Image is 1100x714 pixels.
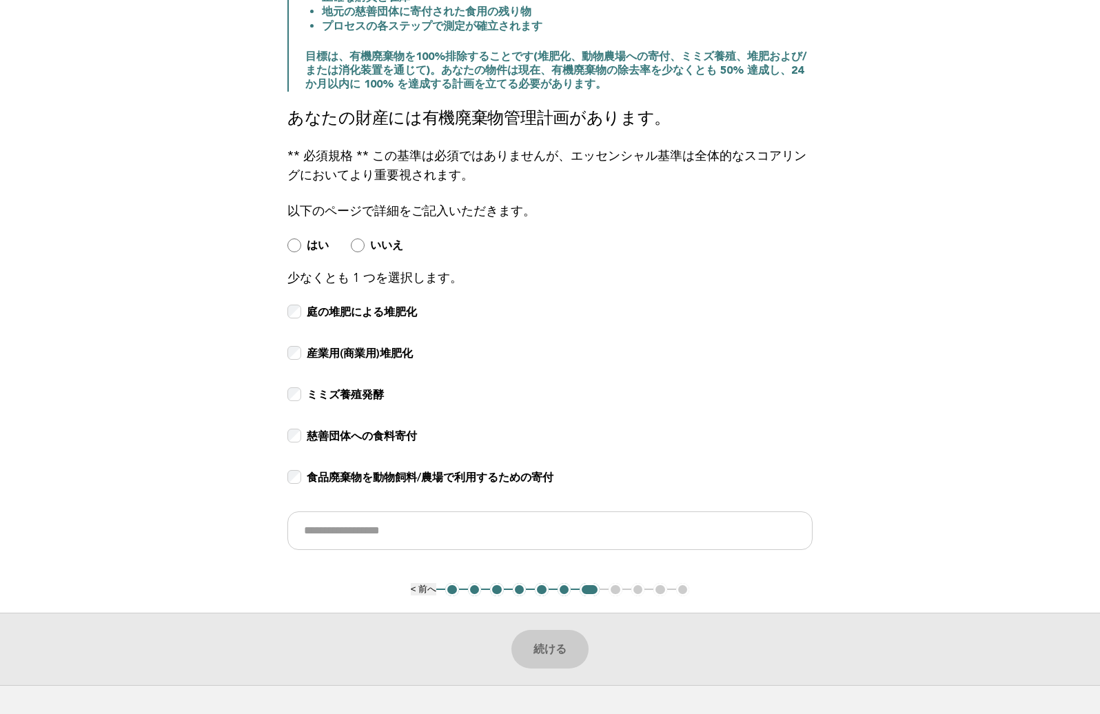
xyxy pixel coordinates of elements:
[322,5,813,19] li: 地元の慈善団体に寄付された食用の残り物
[322,19,813,34] li: プロセスの各ステップで測定が確立されます
[287,147,813,185] p: ** 必須規格 ** この基準は必須ではありませんが、エッセンシャル基準は全体的なスコアリングにおいてより重要視されます。
[307,388,384,401] b: ミミズ養殖発酵
[513,583,527,597] button: 4
[305,50,813,92] p: 目標は、有機廃棄物を100%排除することです(堆肥化、動物農場への寄付、ミミズ養殖、堆肥および/または消化装置を通じて)。あなたの物件は現在、有機廃棄物の除去率を少なくとも 50% 達成し、24...
[307,238,329,252] b: はい
[287,108,813,130] h3: あなたの財産には有機廃棄物管理計画があります。
[307,347,413,360] b: 産業用(商業用)堆肥化
[445,583,459,597] button: 1
[580,583,600,597] button: 7
[307,429,417,442] b: 慈善団体への食料寄付
[411,583,437,595] button: < 前へ
[535,583,549,597] button: 5
[370,238,403,252] b: いいえ
[307,471,553,484] b: 食品廃棄物を動物飼料/農場で利用するための寄付
[287,269,813,288] p: 少なくとも 1 つを選択します。
[558,583,571,597] button: 6
[468,583,482,597] button: 2
[287,202,813,221] p: 以下のページで詳細をご記入いただきます。
[307,305,417,318] b: 庭の堆肥による堆肥化
[490,583,504,597] button: 3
